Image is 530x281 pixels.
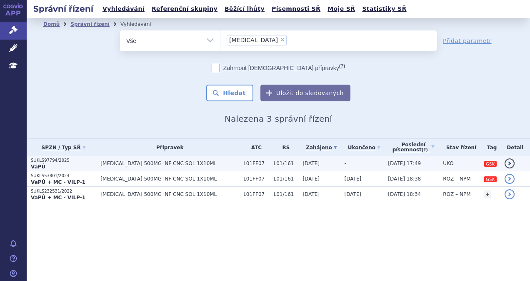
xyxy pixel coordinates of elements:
[206,85,253,101] button: Hledat
[484,191,491,198] a: +
[345,161,346,166] span: -
[31,164,45,170] strong: VaPÚ
[229,37,278,43] span: [MEDICAL_DATA]
[274,191,299,197] span: L01/161
[100,176,239,182] span: [MEDICAL_DATA] 500MG INF CNC SOL 1X10ML
[31,158,96,163] p: SUKLS97794/2025
[302,191,320,197] span: [DATE]
[225,114,332,124] span: Nalezena 3 správní řízení
[505,189,515,199] a: detail
[443,191,470,197] span: ROZ – NPM
[149,3,220,15] a: Referenční skupiny
[480,139,500,156] th: Tag
[280,37,285,42] span: ×
[302,176,320,182] span: [DATE]
[422,148,428,153] abbr: (?)
[222,3,267,15] a: Běžící lhůty
[269,3,323,15] a: Písemnosti SŘ
[345,191,362,197] span: [DATE]
[325,3,357,15] a: Moje SŘ
[302,142,340,153] a: Zahájeno
[360,3,409,15] a: Statistiky SŘ
[27,3,100,15] h2: Správní řízení
[443,161,453,166] span: UKO
[388,161,421,166] span: [DATE] 17:49
[96,139,239,156] th: Přípravek
[43,21,60,27] a: Domů
[31,188,96,194] p: SUKLS232531/2022
[70,21,110,27] a: Správní řízení
[289,35,294,45] input: [MEDICAL_DATA]
[443,37,492,45] a: Přidat parametr
[443,176,470,182] span: ROZ – NPM
[31,142,96,153] a: SPZN / Typ SŘ
[31,195,85,201] strong: VaPÚ + MC - VILP-1
[100,3,147,15] a: Vyhledávání
[270,139,299,156] th: RS
[388,176,421,182] span: [DATE] 18:38
[339,63,345,69] abbr: (?)
[243,176,269,182] span: L01FF07
[260,85,350,101] button: Uložit do sledovaných
[505,158,515,168] a: detail
[243,161,269,166] span: L01FF07
[100,161,239,166] span: [MEDICAL_DATA] 500MG INF CNC SOL 1X10ML
[100,191,239,197] span: [MEDICAL_DATA] 500MG INF CNC SOL 1X10ML
[31,179,85,185] strong: VaPÚ + MC - VILP-1
[345,142,384,153] a: Ukončeno
[302,161,320,166] span: [DATE]
[274,161,299,166] span: L01/161
[345,176,362,182] span: [DATE]
[31,173,96,179] p: SUKLS53801/2024
[505,174,515,184] a: detail
[120,18,162,30] li: Vyhledávání
[274,176,299,182] span: L01/161
[500,139,530,156] th: Detail
[388,191,421,197] span: [DATE] 18:34
[439,139,480,156] th: Stav řízení
[243,191,269,197] span: L01FF07
[212,64,345,72] label: Zahrnout [DEMOGRAPHIC_DATA] přípravky
[239,139,269,156] th: ATC
[388,139,439,156] a: Poslednípísemnost(?)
